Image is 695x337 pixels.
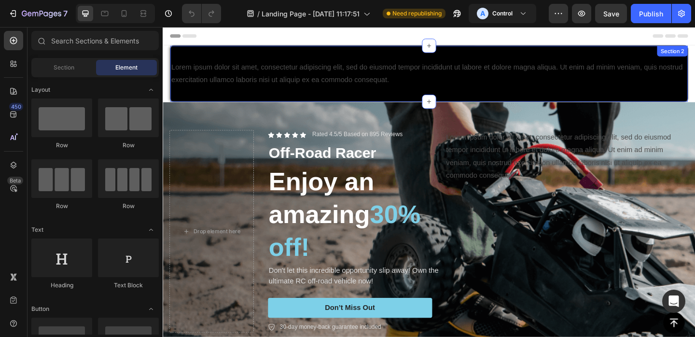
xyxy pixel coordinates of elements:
[143,222,159,238] span: Toggle open
[98,281,159,290] div: Text Block
[33,218,84,226] div: Drop element here
[115,259,303,282] p: Don't let this incredible opportunity slip away! Own the ultimate RC off-road vehicle now!
[31,225,43,234] span: Text
[114,295,293,316] button: Don’t Miss Out
[182,4,221,23] div: Undo/Redo
[163,27,695,337] iframe: Design area
[595,4,627,23] button: Save
[176,300,231,310] div: Don’t Miss Out
[31,305,49,313] span: Button
[540,22,569,30] div: Section 2
[31,85,50,94] span: Layout
[143,82,159,98] span: Toggle open
[31,202,92,211] div: Row
[98,141,159,150] div: Row
[603,10,619,18] span: Save
[469,4,536,23] button: AControl
[7,177,23,184] div: Beta
[4,4,72,23] button: 7
[114,149,304,258] h2: Enjoy an amazing
[257,9,260,19] span: /
[115,127,303,148] p: Off-Road Racer
[8,36,571,66] div: Lorem ipsum dolor sit amet, consectetur adipiscing elit, sed do eiusmod tempor incididunt ut labo...
[480,9,485,18] p: A
[392,9,442,18] span: Need republishing
[54,63,74,72] span: Section
[9,103,23,111] div: 450
[143,301,159,317] span: Toggle open
[98,202,159,211] div: Row
[115,63,138,72] span: Element
[31,141,92,150] div: Row
[63,8,68,19] p: 7
[662,290,685,313] div: Open Intercom Messenger
[31,31,159,50] input: Search Sections & Elements
[31,281,92,290] div: Heading
[307,112,572,169] div: Lorem ipsum dolor sit amet, consectetur adipiscing elit, sed do eiusmod tempor incididunt ut labo...
[492,9,513,18] h3: Control
[639,9,663,19] div: Publish
[262,9,360,19] span: Landing Page - [DATE] 11:17:51
[163,113,261,121] p: Rated 4.5/5 Based on 895 Reviews
[631,4,671,23] button: Publish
